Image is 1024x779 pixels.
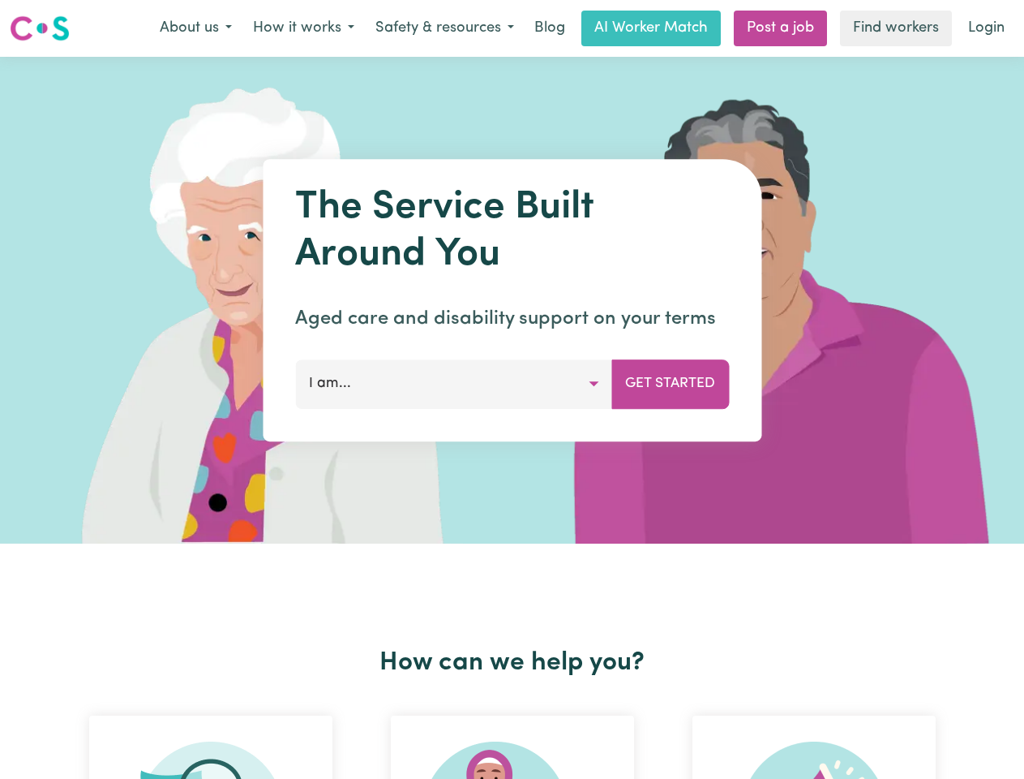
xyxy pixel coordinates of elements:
[60,648,965,678] h2: How can we help you?
[149,11,242,45] button: About us
[840,11,952,46] a: Find workers
[10,14,70,43] img: Careseekers logo
[295,304,729,334] p: Aged care and disability support on your terms
[611,359,729,408] button: Get Started
[365,11,525,45] button: Safety & resources
[525,11,575,46] a: Blog
[242,11,365,45] button: How it works
[295,185,729,278] h1: The Service Built Around You
[958,11,1014,46] a: Login
[734,11,827,46] a: Post a job
[10,10,70,47] a: Careseekers logo
[581,11,721,46] a: AI Worker Match
[295,359,612,408] button: I am...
